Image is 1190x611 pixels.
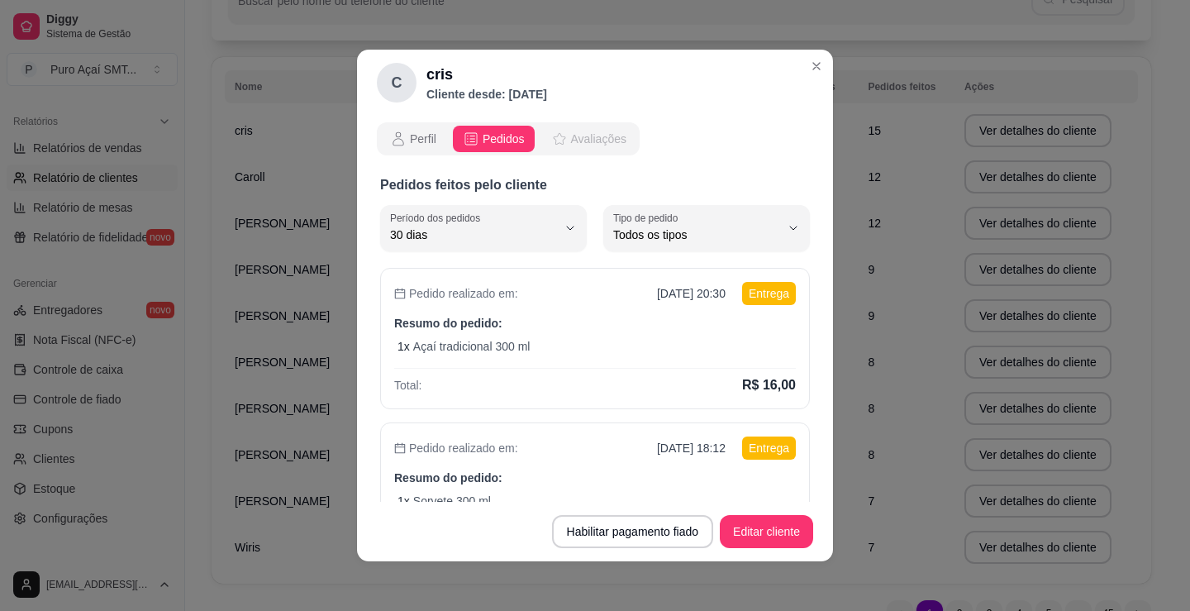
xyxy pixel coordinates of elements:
span: calendar [394,442,406,454]
p: Sorvete 300 ml [413,493,491,509]
span: Perfil [410,131,436,147]
p: [DATE] 20:30 [657,285,726,302]
button: Editar cliente [720,515,813,548]
span: Avaliações [571,131,626,147]
div: opções [377,122,640,155]
span: Todos os tipos [613,227,780,243]
p: Pedido realizado em: [394,440,518,456]
button: Close [803,53,830,79]
p: Entrega [742,437,796,460]
p: 1 x [397,338,410,355]
span: Pedidos [483,131,525,147]
div: C [377,63,416,103]
p: Pedidos feitos pelo cliente [380,175,810,195]
button: Habilitar pagamento fiado [552,515,714,548]
span: calendar [394,288,406,299]
p: Açaí tradicional 300 ml [413,338,531,355]
p: [DATE] 18:12 [657,440,726,456]
span: 30 dias [390,227,557,243]
div: opções [377,122,813,155]
label: Período dos pedidos [390,211,486,225]
p: Cliente desde: [DATE] [426,86,547,103]
p: Resumo do pedido: [394,315,796,332]
p: R$ 16,00 [742,375,796,395]
p: 1 x [397,493,410,509]
button: Período dos pedidos30 dias [380,205,587,251]
h2: cris [426,63,547,86]
p: Entrega [742,282,796,305]
label: Tipo de pedido [613,211,683,225]
p: Resumo do pedido: [394,470,796,486]
p: Total: [394,377,421,394]
button: Tipo de pedidoTodos os tipos [603,205,810,251]
p: Pedido realizado em: [394,285,518,302]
